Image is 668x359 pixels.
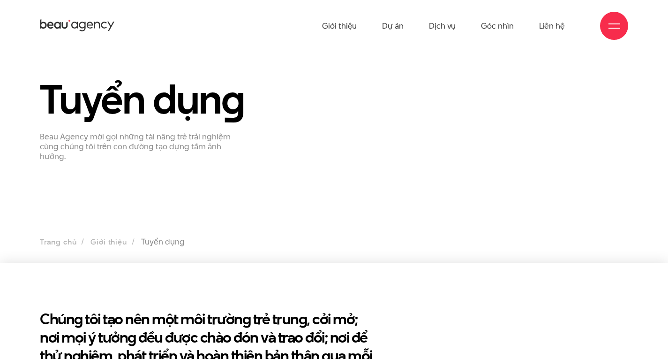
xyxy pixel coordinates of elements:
en: g [221,71,245,127]
p: Beau Agency mời gọi những tài năng trẻ trải nghiệm cùng chúng tôi trên con đường tạo dựng tầm ảnh... [40,132,237,161]
h1: Tuyển dụn [40,77,327,121]
a: Giới thiệu [90,237,127,247]
a: Trang chủ [40,237,76,247]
